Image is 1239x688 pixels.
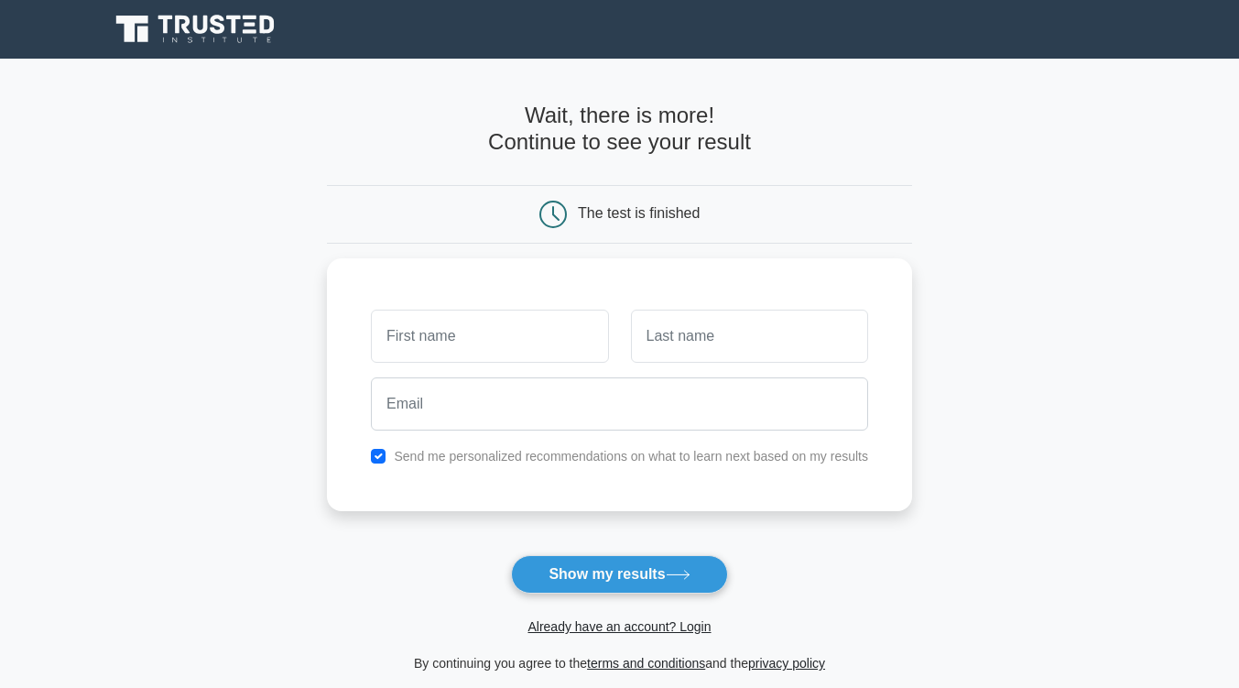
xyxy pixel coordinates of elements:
[371,377,868,431] input: Email
[511,555,727,594] button: Show my results
[394,449,868,464] label: Send me personalized recommendations on what to learn next based on my results
[327,103,912,156] h4: Wait, there is more! Continue to see your result
[578,205,700,221] div: The test is finished
[748,656,825,671] a: privacy policy
[316,652,923,674] div: By continuing you agree to the and the
[587,656,705,671] a: terms and conditions
[631,310,868,363] input: Last name
[371,310,608,363] input: First name
[527,619,711,634] a: Already have an account? Login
